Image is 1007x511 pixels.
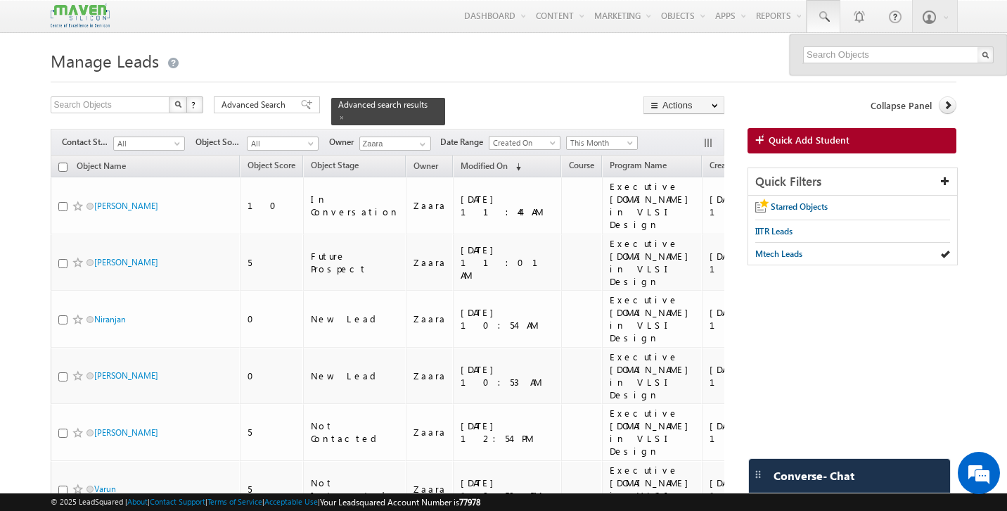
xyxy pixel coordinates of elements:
[567,137,634,149] span: This Month
[311,370,399,382] div: New Lead
[710,419,812,445] div: [DATE] 11:05 AM
[127,497,148,506] a: About
[70,158,133,177] a: Object Name
[803,46,994,63] input: Search Objects
[871,99,932,112] span: Collapse Panel
[248,313,297,325] div: 0
[710,193,812,218] div: [DATE] 11:35 AM
[461,363,555,389] div: [DATE] 10:53 AM
[240,158,302,176] a: Object Score
[114,137,181,150] span: All
[461,244,555,282] div: [DATE] 11:01 AM
[338,99,428,110] span: Advanced search results
[774,469,854,482] span: Converse - Chat
[248,160,295,170] span: Object Score
[51,4,110,28] img: Custom Logo
[413,483,447,496] div: Zaara
[461,306,555,332] div: [DATE] 10:54 AM
[94,484,116,494] a: Varun
[461,160,508,171] span: Modified On
[311,419,399,445] div: Not Contacted
[94,427,158,438] a: [PERSON_NAME]
[710,363,812,389] div: [DATE] 10:53 AM
[461,477,555,502] div: [DATE] 12:52 PM
[710,250,812,275] div: [DATE] 10:56 AM
[311,313,399,325] div: New Lead
[562,158,601,176] a: Course
[610,160,667,170] span: Program Name
[94,370,158,381] a: [PERSON_NAME]
[248,137,314,150] span: All
[94,201,158,211] a: [PERSON_NAME]
[413,160,438,171] span: Owner
[710,306,812,332] div: [DATE] 10:54 AM
[248,256,297,269] div: 5
[489,137,556,149] span: Created On
[610,294,695,344] div: Executive [DOMAIN_NAME] in VLSI Design
[710,160,751,170] span: Created On
[412,137,430,151] a: Show All Items
[311,160,359,170] span: Object Stage
[247,137,319,151] a: All
[264,497,318,506] a: Acceptable Use
[603,158,674,176] a: Program Name
[413,313,447,325] div: Zaara
[329,136,359,149] span: Owner
[311,477,399,502] div: Not Interested
[755,226,793,236] span: IITR Leads
[186,96,203,113] button: ?
[248,483,297,496] div: 5
[311,193,399,218] div: In Conversation
[610,237,695,288] div: Executive [DOMAIN_NAME] in VLSI Design
[643,96,724,114] button: Actions
[222,99,290,111] span: Advanced Search
[58,163,68,172] input: Check all records
[248,199,297,212] div: 10
[320,497,480,507] span: Your Leadsquared Account Number is
[748,128,956,153] a: Quick Add Student
[195,136,247,149] span: Object Source
[207,497,262,506] a: Terms of Service
[150,497,205,506] a: Contact Support
[304,158,366,176] a: Object Stage
[413,370,447,382] div: Zaara
[191,99,198,111] span: ?
[489,136,560,150] a: Created On
[248,370,297,382] div: 0
[769,134,849,146] span: Quick Add Student
[454,158,528,176] a: Modified On (sorted descending)
[359,137,431,151] input: Type to Search
[755,248,802,259] span: Mtech Leads
[413,426,447,439] div: Zaara
[510,161,521,172] span: (sorted descending)
[610,351,695,401] div: Executive [DOMAIN_NAME] in VLSI Design
[62,136,113,149] span: Contact Stage
[610,180,695,231] div: Executive [DOMAIN_NAME] in VLSI Design
[113,137,185,151] a: All
[51,496,480,509] span: © 2025 LeadSquared | | | | |
[413,199,447,212] div: Zaara
[311,250,399,275] div: Future Prospect
[461,193,555,218] div: [DATE] 11:44 AM
[771,201,828,212] span: Starred Objects
[569,160,594,170] span: Course
[610,407,695,458] div: Executive [DOMAIN_NAME] in VLSI Design
[566,136,638,150] a: This Month
[461,419,555,445] div: [DATE] 12:54 PM
[703,158,758,176] a: Created On
[710,477,812,502] div: [DATE] 10:58 AM
[748,168,957,196] div: Quick Filters
[174,101,181,108] img: Search
[440,136,489,149] span: Date Range
[51,49,159,72] span: Manage Leads
[459,497,480,507] span: 77978
[94,314,126,324] a: Niranjan
[413,256,447,269] div: Zaara
[94,257,158,267] a: [PERSON_NAME]
[752,469,764,480] img: carter-drag
[248,426,297,439] div: 5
